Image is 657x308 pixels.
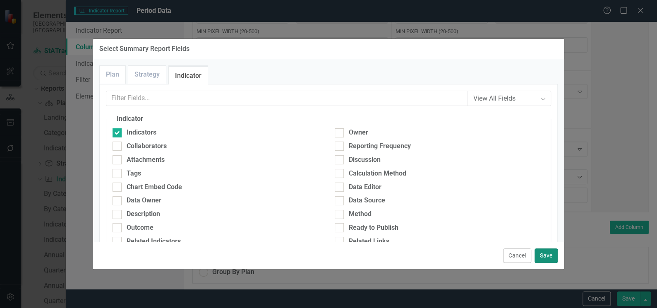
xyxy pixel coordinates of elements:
[535,248,558,263] button: Save
[169,67,208,85] a: Indicator
[127,128,156,137] div: Indicators
[127,183,182,192] div: Chart Embed Code
[100,66,125,84] a: Plan
[127,237,181,246] div: Related Indicators
[106,91,468,106] input: Filter Fields...
[127,155,165,165] div: Attachments
[113,114,147,124] legend: Indicator
[349,142,411,151] div: Reporting Frequency
[349,196,385,205] div: Data Source
[349,169,406,178] div: Calculation Method
[349,209,372,219] div: Method
[128,66,166,84] a: Strategy
[99,45,189,53] div: Select Summary Report Fields
[503,248,531,263] button: Cancel
[127,209,160,219] div: Description
[127,196,161,205] div: Data Owner
[349,223,398,233] div: Ready to Publish
[349,155,381,165] div: Discussion
[127,223,153,233] div: Outcome
[349,128,368,137] div: Owner
[127,142,167,151] div: Collaborators
[473,94,537,103] div: View All Fields
[127,169,141,178] div: Tags
[349,183,381,192] div: Data Editor
[349,237,389,246] div: Related Links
